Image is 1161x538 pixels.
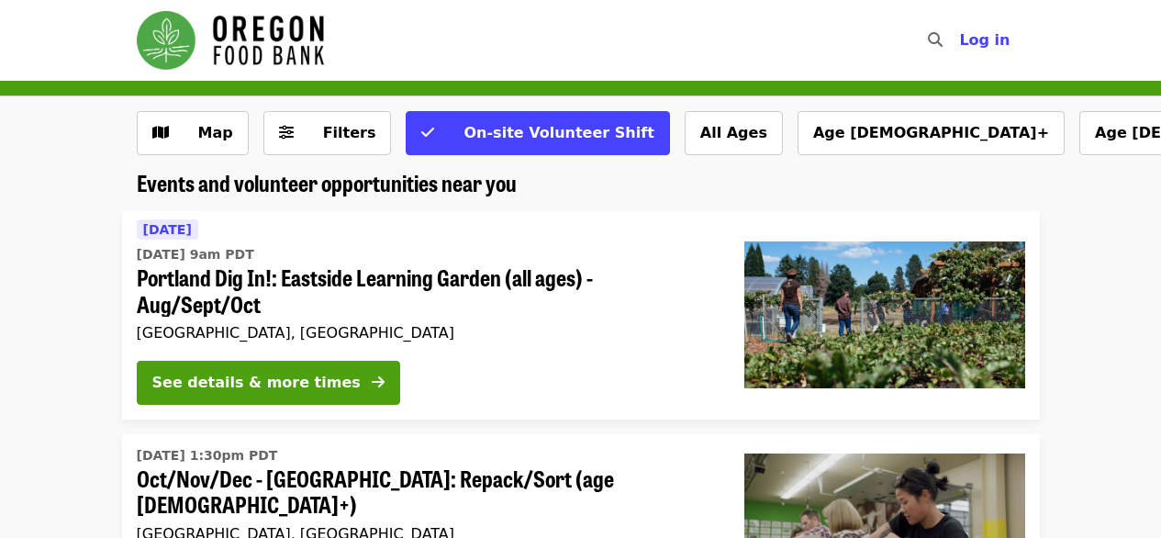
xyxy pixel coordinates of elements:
[143,222,192,237] span: [DATE]
[137,264,715,318] span: Portland Dig In!: Eastside Learning Garden (all ages) - Aug/Sept/Oct
[463,124,653,141] span: On-site Volunteer Shift
[137,11,324,70] img: Oregon Food Bank - Home
[372,374,385,391] i: arrow-right icon
[137,166,517,198] span: Events and volunteer opportunities near you
[137,465,715,519] span: Oct/Nov/Dec - [GEOGRAPHIC_DATA]: Repack/Sort (age [DEMOGRAPHIC_DATA]+)
[137,324,715,342] div: [GEOGRAPHIC_DATA], [GEOGRAPHIC_DATA]
[279,124,294,141] i: sliders-h icon
[198,124,233,141] span: Map
[137,245,254,264] time: [DATE] 9am PDT
[954,18,968,62] input: Search
[685,111,783,155] button: All Ages
[928,31,943,49] i: search icon
[406,111,669,155] button: On-site Volunteer Shift
[137,446,278,465] time: [DATE] 1:30pm PDT
[152,372,361,394] div: See details & more times
[137,361,400,405] button: See details & more times
[944,22,1024,59] button: Log in
[263,111,392,155] button: Filters (0 selected)
[744,241,1025,388] img: Portland Dig In!: Eastside Learning Garden (all ages) - Aug/Sept/Oct organized by Oregon Food Bank
[122,211,1040,420] a: See details for "Portland Dig In!: Eastside Learning Garden (all ages) - Aug/Sept/Oct"
[323,124,376,141] span: Filters
[959,31,1010,49] span: Log in
[421,124,434,141] i: check icon
[798,111,1065,155] button: Age [DEMOGRAPHIC_DATA]+
[152,124,169,141] i: map icon
[137,111,249,155] button: Show map view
